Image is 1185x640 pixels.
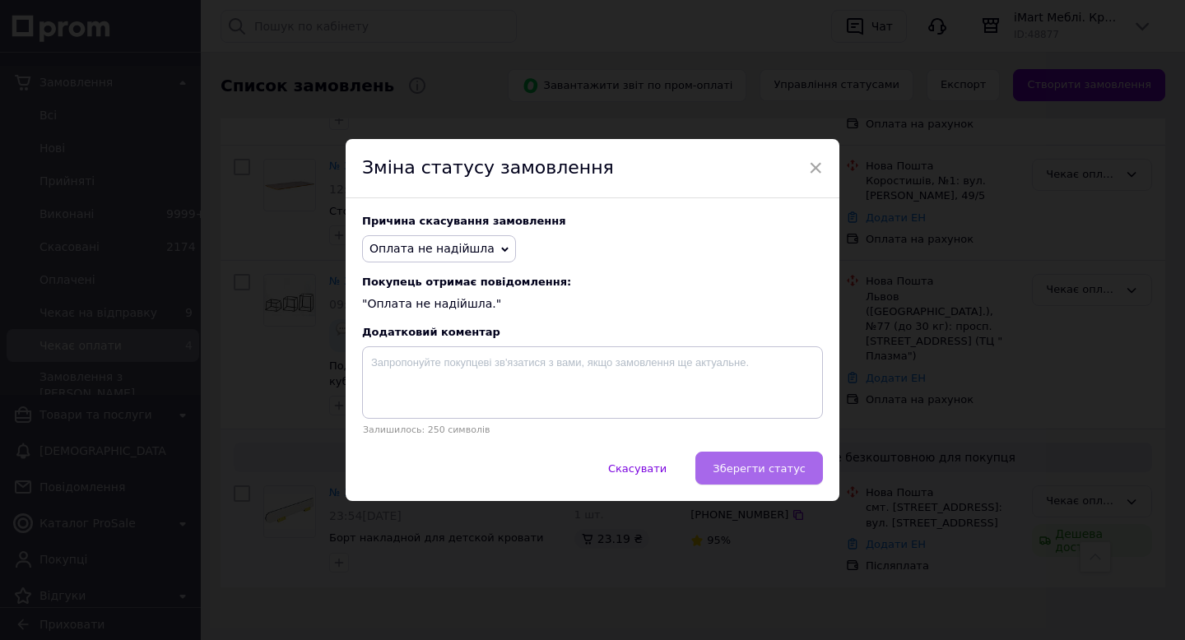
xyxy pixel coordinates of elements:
span: Скасувати [608,462,667,475]
div: Причина скасування замовлення [362,215,823,227]
span: Оплата не надійшла [369,242,495,255]
span: Покупець отримає повідомлення: [362,276,823,288]
button: Скасувати [591,452,684,485]
p: Залишилось: 250 символів [362,424,823,435]
div: "Оплата не надійшла." [362,276,823,313]
button: Зберегти статус [695,452,823,485]
div: Додатковий коментар [362,326,823,338]
span: × [808,154,823,182]
span: Зберегти статус [713,462,806,475]
div: Зміна статусу замовлення [346,139,839,198]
